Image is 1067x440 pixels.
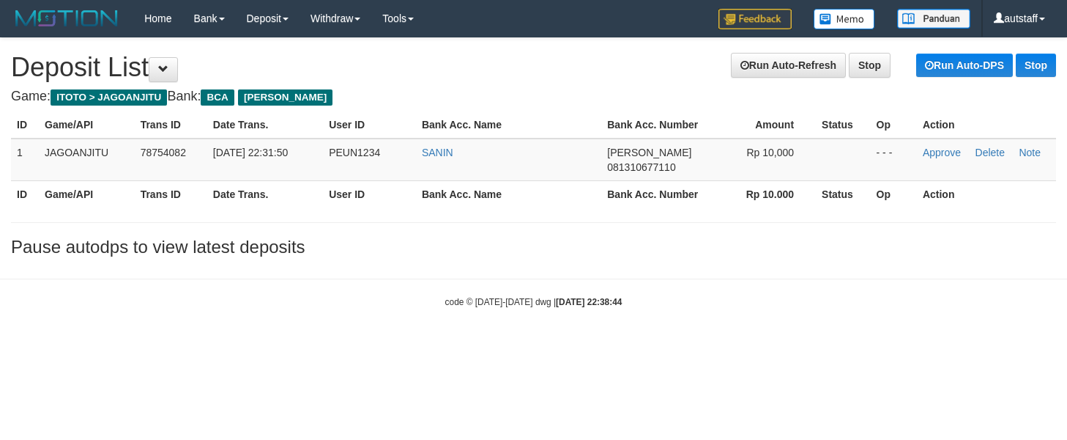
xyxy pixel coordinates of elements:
[201,89,234,106] span: BCA
[213,147,288,158] span: [DATE] 22:31:50
[871,139,917,181] td: - - -
[51,89,167,106] span: ITOTO > JAGOANJITU
[897,9,970,29] img: panduan.png
[11,180,39,208] th: ID
[916,54,1013,77] a: Run Auto-DPS
[975,147,1005,158] a: Delete
[445,297,622,307] small: code © [DATE]-[DATE] dwg |
[814,9,875,29] img: Button%20Memo.svg
[207,111,323,139] th: Date Trans.
[422,147,453,158] a: SANIN
[39,180,135,208] th: Game/API
[923,147,961,158] a: Approve
[141,147,186,158] span: 78754082
[416,111,601,139] th: Bank Acc. Name
[135,180,207,208] th: Trans ID
[323,111,416,139] th: User ID
[11,111,39,139] th: ID
[238,89,332,106] span: [PERSON_NAME]
[746,147,794,158] span: Rp 10,000
[723,180,816,208] th: Rp 10.000
[871,111,917,139] th: Op
[1019,147,1041,158] a: Note
[607,161,675,173] span: 081310677110
[871,180,917,208] th: Op
[11,53,1056,82] h1: Deposit List
[11,89,1056,104] h4: Game: Bank:
[718,9,792,29] img: Feedback.jpg
[556,297,622,307] strong: [DATE] 22:38:44
[917,111,1056,139] th: Action
[816,180,870,208] th: Status
[723,111,816,139] th: Amount
[1016,54,1056,77] a: Stop
[416,180,601,208] th: Bank Acc. Name
[207,180,323,208] th: Date Trans.
[849,53,891,78] a: Stop
[11,7,122,29] img: MOTION_logo.png
[11,238,1056,257] h3: Pause autodps to view latest deposits
[816,111,870,139] th: Status
[135,111,207,139] th: Trans ID
[39,139,135,181] td: JAGOANJITU
[607,147,691,158] span: [PERSON_NAME]
[323,180,416,208] th: User ID
[39,111,135,139] th: Game/API
[731,53,846,78] a: Run Auto-Refresh
[329,147,380,158] span: PEUN1234
[11,139,39,181] td: 1
[601,111,723,139] th: Bank Acc. Number
[917,180,1056,208] th: Action
[601,180,723,208] th: Bank Acc. Number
